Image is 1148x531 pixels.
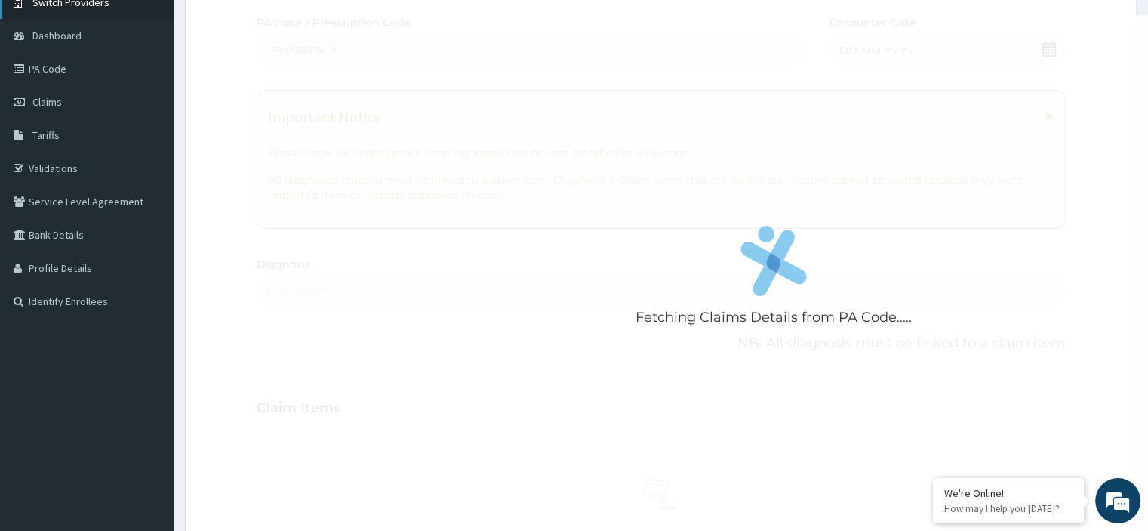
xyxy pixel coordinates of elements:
[32,95,62,109] span: Claims
[944,486,1073,500] div: We're Online!
[32,29,82,42] span: Dashboard
[8,363,288,416] textarea: Type your message and hit 'Enter'
[32,128,60,142] span: Tariffs
[28,76,61,113] img: d_794563401_company_1708531726252_794563401
[636,308,911,328] p: Fetching Claims Details from PA Code.....
[88,165,208,318] span: We're online!
[248,8,284,44] div: Minimize live chat window
[944,502,1073,515] p: How may I help you today?
[78,85,254,104] div: Chat with us now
